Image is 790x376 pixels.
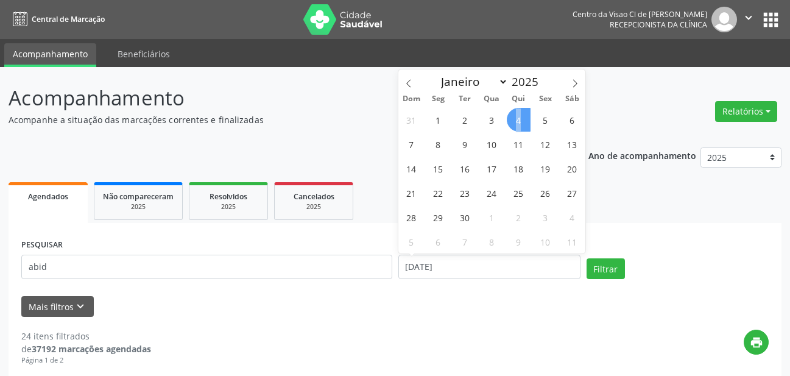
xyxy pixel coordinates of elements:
span: Setembro 8, 2025 [426,132,450,156]
span: Setembro 30, 2025 [453,205,477,229]
span: Outubro 9, 2025 [507,230,531,254]
div: 2025 [283,202,344,211]
span: Setembro 5, 2025 [534,108,557,132]
a: Central de Marcação [9,9,105,29]
span: Recepcionista da clínica [610,20,707,30]
span: Agendados [28,191,68,202]
span: Outubro 2, 2025 [507,205,531,229]
span: Setembro 11, 2025 [507,132,531,156]
span: Resolvidos [210,191,247,202]
span: Setembro 10, 2025 [480,132,504,156]
span: Qua [478,95,505,103]
input: Year [508,74,548,90]
span: Setembro 12, 2025 [534,132,557,156]
button: print [744,330,769,355]
button:  [737,7,760,32]
button: apps [760,9,781,30]
span: Setembro 27, 2025 [560,181,584,205]
select: Month [436,73,509,90]
a: Acompanhamento [4,43,96,67]
span: Setembro 23, 2025 [453,181,477,205]
button: Filtrar [587,258,625,279]
input: Selecione um intervalo [398,255,580,279]
div: 2025 [198,202,259,211]
span: Outubro 4, 2025 [560,205,584,229]
span: Setembro 15, 2025 [426,157,450,180]
a: Beneficiários [109,43,178,65]
span: Outubro 8, 2025 [480,230,504,254]
span: Setembro 17, 2025 [480,157,504,180]
span: Cancelados [294,191,334,202]
span: Setembro 28, 2025 [400,205,423,229]
p: Ano de acompanhamento [588,147,696,163]
span: Setembro 21, 2025 [400,181,423,205]
img: img [711,7,737,32]
p: Acompanhe a situação das marcações correntes e finalizadas [9,113,549,126]
div: 24 itens filtrados [21,330,151,342]
span: Setembro 9, 2025 [453,132,477,156]
span: Setembro 25, 2025 [507,181,531,205]
span: Setembro 26, 2025 [534,181,557,205]
span: Setembro 18, 2025 [507,157,531,180]
span: Setembro 13, 2025 [560,132,584,156]
span: Agosto 31, 2025 [400,108,423,132]
span: Outubro 10, 2025 [534,230,557,254]
span: Setembro 19, 2025 [534,157,557,180]
span: Setembro 4, 2025 [507,108,531,132]
div: Centro da Visao Cl de [PERSON_NAME] [573,9,707,20]
span: Setembro 3, 2025 [480,108,504,132]
span: Outubro 1, 2025 [480,205,504,229]
span: Sex [532,95,559,103]
span: Setembro 7, 2025 [400,132,423,156]
label: PESQUISAR [21,236,63,255]
strong: 37192 marcações agendadas [32,343,151,355]
span: Setembro 6, 2025 [560,108,584,132]
span: Outubro 11, 2025 [560,230,584,254]
span: Ter [451,95,478,103]
span: Não compareceram [103,191,174,202]
i: keyboard_arrow_down [74,300,87,313]
span: Dom [398,95,425,103]
div: de [21,342,151,355]
input: Nome, código do beneficiário ou CPF [21,255,392,279]
span: Setembro 2, 2025 [453,108,477,132]
span: Qui [505,95,532,103]
button: Relatórios [715,101,777,122]
span: Outubro 5, 2025 [400,230,423,254]
span: Setembro 14, 2025 [400,157,423,180]
span: Setembro 22, 2025 [426,181,450,205]
span: Seg [425,95,451,103]
span: Sáb [559,95,585,103]
i:  [742,11,755,24]
div: 2025 [103,202,174,211]
span: Setembro 16, 2025 [453,157,477,180]
span: Outubro 6, 2025 [426,230,450,254]
span: Central de Marcação [32,14,105,24]
button: Mais filtroskeyboard_arrow_down [21,296,94,317]
p: Acompanhamento [9,83,549,113]
div: Página 1 de 2 [21,355,151,366]
span: Setembro 20, 2025 [560,157,584,180]
span: Setembro 29, 2025 [426,205,450,229]
span: Outubro 7, 2025 [453,230,477,254]
span: Outubro 3, 2025 [534,205,557,229]
i: print [750,336,763,349]
span: Setembro 24, 2025 [480,181,504,205]
span: Setembro 1, 2025 [426,108,450,132]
